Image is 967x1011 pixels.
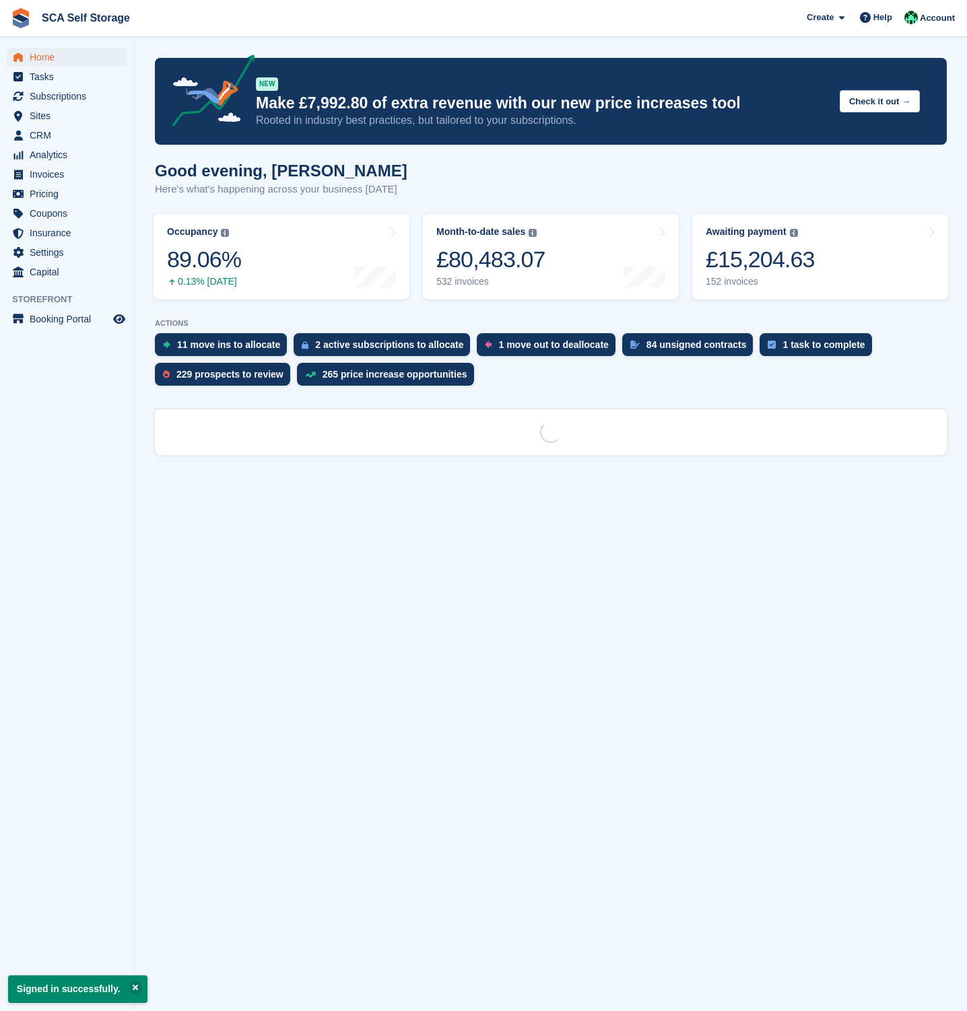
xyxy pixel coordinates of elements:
[177,339,280,350] div: 11 move ins to allocate
[256,94,829,113] p: Make £7,992.80 of extra revenue with our new price increases tool
[646,339,747,350] div: 84 unsigned contracts
[221,229,229,237] img: icon-info-grey-7440780725fd019a000dd9b08b2336e03edf1995a4989e88bcd33f0948082b44.svg
[7,310,127,328] a: menu
[176,369,284,380] div: 229 prospects to review
[163,370,170,378] img: prospect-51fa495bee0391a8d652442698ab0144808aea92771e9ea1ae160a38d050c398.svg
[155,162,407,180] h1: Good evening, [PERSON_NAME]
[760,333,878,363] a: 1 task to complete
[436,226,525,238] div: Month-to-date sales
[485,341,492,349] img: move_outs_to_deallocate_icon-f764333ba52eb49d3ac5e1228854f67142a1ed5810a6f6cc68b1a99e826820c5.svg
[30,67,110,86] span: Tasks
[155,333,294,363] a: 11 move ins to allocate
[423,214,679,300] a: Month-to-date sales £80,483.07 532 invoices
[7,48,127,67] a: menu
[7,184,127,203] a: menu
[30,106,110,125] span: Sites
[7,145,127,164] a: menu
[305,372,316,378] img: price_increase_opportunities-93ffe204e8149a01c8c9dc8f82e8f89637d9d84a8eef4429ea346261dce0b2c0.svg
[30,145,110,164] span: Analytics
[920,11,955,25] span: Account
[436,246,545,273] div: £80,483.07
[167,226,218,238] div: Occupancy
[36,7,135,29] a: SCA Self Storage
[498,339,608,350] div: 1 move out to deallocate
[706,226,787,238] div: Awaiting payment
[163,341,170,349] img: move_ins_to_allocate_icon-fdf77a2bb77ea45bf5b3d319d69a93e2d87916cf1d5bf7949dd705db3b84f3ca.svg
[256,113,829,128] p: Rooted in industry best practices, but tailored to your subscriptions.
[622,333,760,363] a: 84 unsigned contracts
[30,223,110,242] span: Insurance
[630,341,640,349] img: contract_signature_icon-13c848040528278c33f63329250d36e43548de30e8caae1d1a13099fd9432cc5.svg
[256,77,278,91] div: NEW
[167,246,241,273] div: 89.06%
[315,339,463,350] div: 2 active subscriptions to allocate
[111,311,127,327] a: Preview store
[30,165,110,184] span: Invoices
[30,87,110,106] span: Subscriptions
[30,48,110,67] span: Home
[12,293,134,306] span: Storefront
[323,369,467,380] div: 265 price increase opportunities
[7,126,127,145] a: menu
[768,341,776,349] img: task-75834270c22a3079a89374b754ae025e5fb1db73e45f91037f5363f120a921f8.svg
[155,182,407,197] p: Here's what's happening across your business [DATE]
[30,184,110,203] span: Pricing
[790,229,798,237] img: icon-info-grey-7440780725fd019a000dd9b08b2336e03edf1995a4989e88bcd33f0948082b44.svg
[294,333,477,363] a: 2 active subscriptions to allocate
[7,204,127,223] a: menu
[30,126,110,145] span: CRM
[706,276,815,287] div: 152 invoices
[30,204,110,223] span: Coupons
[7,165,127,184] a: menu
[155,319,947,328] p: ACTIONS
[30,310,110,328] span: Booking Portal
[904,11,918,24] img: Ross Chapman
[161,55,255,131] img: price-adjustments-announcement-icon-8257ccfd72463d97f412b2fc003d46551f7dbcb40ab6d574587a9cd5c0d94...
[477,333,622,363] a: 1 move out to deallocate
[30,243,110,262] span: Settings
[30,263,110,281] span: Capital
[7,263,127,281] a: menu
[297,363,481,392] a: 265 price increase opportunities
[436,276,545,287] div: 532 invoices
[7,87,127,106] a: menu
[840,90,920,112] button: Check it out →
[154,214,409,300] a: Occupancy 89.06% 0.13% [DATE]
[807,11,834,24] span: Create
[7,106,127,125] a: menu
[7,223,127,242] a: menu
[155,363,297,392] a: 229 prospects to review
[8,975,147,1003] p: Signed in successfully.
[7,243,127,262] a: menu
[11,8,31,28] img: stora-icon-8386f47178a22dfd0bd8f6a31ec36ba5ce8667c1dd55bd0f319d3a0aa187defe.svg
[782,339,865,350] div: 1 task to complete
[692,214,948,300] a: Awaiting payment £15,204.63 152 invoices
[529,229,537,237] img: icon-info-grey-7440780725fd019a000dd9b08b2336e03edf1995a4989e88bcd33f0948082b44.svg
[7,67,127,86] a: menu
[167,276,241,287] div: 0.13% [DATE]
[302,341,308,349] img: active_subscription_to_allocate_icon-d502201f5373d7db506a760aba3b589e785aa758c864c3986d89f69b8ff3...
[873,11,892,24] span: Help
[706,246,815,273] div: £15,204.63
